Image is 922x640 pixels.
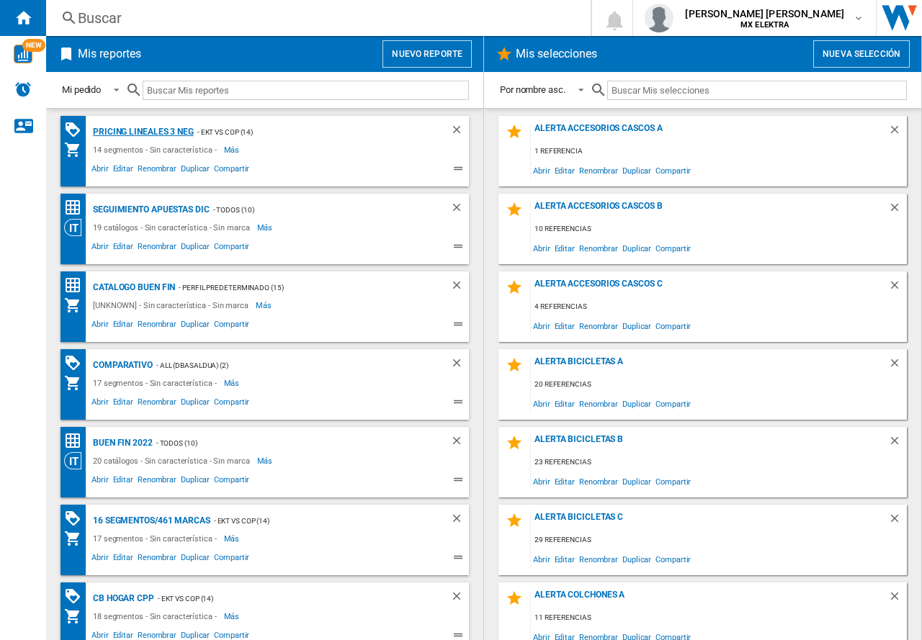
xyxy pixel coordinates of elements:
[89,452,257,469] div: 20 catálogos - Sin característica - Sin marca
[531,376,907,394] div: 20 referencias
[224,374,242,392] span: Más
[577,238,620,258] span: Renombrar
[89,123,194,141] div: Pricing lineales 3 neg
[135,473,179,490] span: Renombrar
[64,374,89,392] div: Mi colección
[531,549,552,569] span: Abrir
[552,316,577,335] span: Editar
[89,317,111,335] span: Abrir
[224,530,242,547] span: Más
[653,161,693,180] span: Compartir
[552,161,577,180] span: Editar
[888,201,907,220] div: Borrar
[89,162,111,179] span: Abrir
[577,549,620,569] span: Renombrar
[888,590,907,609] div: Borrar
[813,40,910,68] button: Nueva selección
[111,473,135,490] span: Editar
[64,530,89,547] div: Mi colección
[531,531,907,549] div: 29 referencias
[135,240,179,257] span: Renombrar
[888,512,907,531] div: Borrar
[653,316,693,335] span: Compartir
[513,40,601,68] h2: Mis selecciones
[111,240,135,257] span: Editar
[531,316,552,335] span: Abrir
[531,394,552,413] span: Abrir
[257,452,275,469] span: Más
[89,395,111,413] span: Abrir
[224,141,242,158] span: Más
[888,434,907,454] div: Borrar
[89,530,224,547] div: 17 segmentos - Sin característica -
[135,395,179,413] span: Renombrar
[888,123,907,143] div: Borrar
[531,238,552,258] span: Abrir
[577,394,620,413] span: Renombrar
[531,609,907,627] div: 11 referencias
[531,454,907,472] div: 23 referencias
[620,472,653,491] span: Duplicar
[531,143,907,161] div: 1 referencia
[382,40,472,68] button: Nuevo reporte
[685,6,844,21] span: [PERSON_NAME] [PERSON_NAME]
[653,549,693,569] span: Compartir
[64,354,89,372] div: Matriz de PROMOCIONES
[552,549,577,569] span: Editar
[653,472,693,491] span: Compartir
[64,608,89,625] div: Mi colección
[257,219,275,236] span: Más
[14,45,32,63] img: wise-card.svg
[111,551,135,568] span: Editar
[620,238,653,258] span: Duplicar
[450,201,469,219] div: Borrar
[179,551,212,568] span: Duplicar
[531,123,888,143] div: Alerta Accesorios Cascos A
[89,356,153,374] div: Comparativo
[500,84,565,95] div: Por nombre asc.
[135,162,179,179] span: Renombrar
[577,472,620,491] span: Renombrar
[89,374,224,392] div: 17 segmentos - Sin característica -
[531,356,888,376] div: Alerta Bicicletas A
[111,162,135,179] span: Editar
[212,317,251,335] span: Compartir
[607,81,907,100] input: Buscar Mis selecciones
[212,240,251,257] span: Compartir
[175,279,421,297] div: - Perfil predeterminado (15)
[153,434,421,452] div: - Todos (10)
[135,317,179,335] span: Renombrar
[450,123,469,141] div: Borrar
[179,317,212,335] span: Duplicar
[256,297,274,314] span: Más
[179,473,212,490] span: Duplicar
[64,141,89,158] div: Mi colección
[450,356,469,374] div: Borrar
[531,279,888,298] div: Alerta Accesorios Cascos C
[179,240,212,257] span: Duplicar
[552,238,577,258] span: Editar
[64,121,89,139] div: Matriz de PROMOCIONES
[64,297,89,314] div: Mi colección
[22,39,45,52] span: NEW
[64,199,89,217] div: Matriz de precios
[89,434,153,452] div: Buen Fin 2022
[888,356,907,376] div: Borrar
[531,201,888,220] div: Alerta Accesorios Cascos B
[64,219,89,236] div: Visión Categoría
[531,220,907,238] div: 10 referencias
[153,356,421,374] div: - ALL (dbasaldua) (2)
[531,161,552,180] span: Abrir
[888,279,907,298] div: Borrar
[531,590,888,609] div: Alerta Colchones A
[552,472,577,491] span: Editar
[64,587,89,605] div: Matriz de PROMOCIONES
[89,141,224,158] div: 14 segmentos - Sin característica -
[531,512,888,531] div: Alerta Bicicletas C
[210,201,421,219] div: - Todos (10)
[64,452,89,469] div: Visión Categoría
[212,395,251,413] span: Compartir
[645,4,673,32] img: profile.jpg
[154,590,421,608] div: - EKT vs Cop (14)
[75,40,144,68] h2: Mis reportes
